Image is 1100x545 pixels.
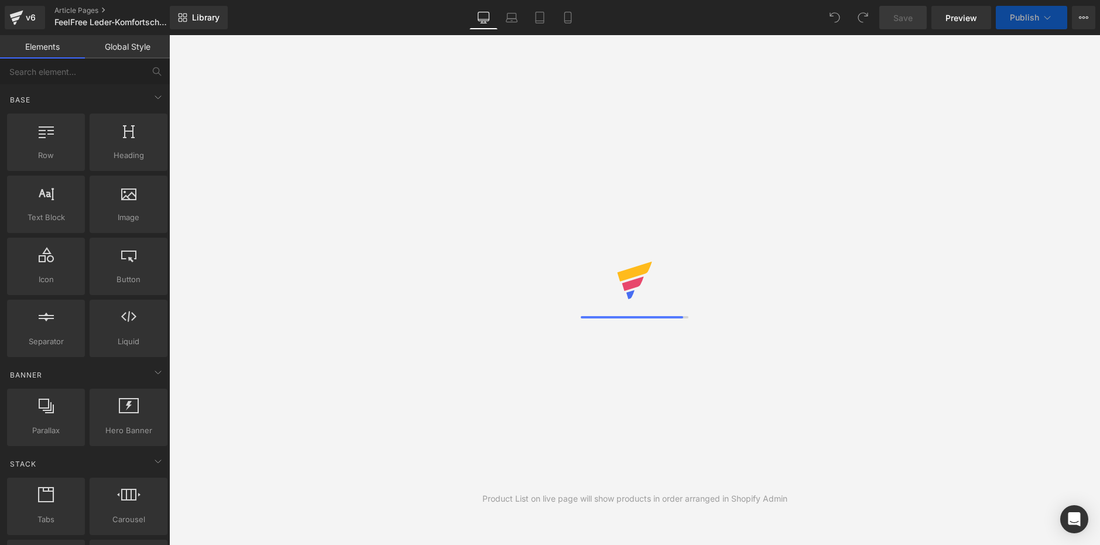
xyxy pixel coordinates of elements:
span: Banner [9,369,43,381]
button: Undo [823,6,847,29]
a: Desktop [470,6,498,29]
a: Article Pages [54,6,189,15]
a: New Library [170,6,228,29]
span: Button [93,273,164,286]
span: Row [11,149,81,162]
button: More [1072,6,1095,29]
button: Redo [851,6,875,29]
span: Liquid [93,335,164,348]
span: Library [192,12,220,23]
a: Laptop [498,6,526,29]
span: Save [893,12,913,24]
a: v6 [5,6,45,29]
a: Mobile [554,6,582,29]
span: Icon [11,273,81,286]
span: Hero Banner [93,424,164,437]
span: Heading [93,149,164,162]
span: Tabs [11,513,81,526]
button: Publish [996,6,1067,29]
a: Global Style [85,35,170,59]
span: Stack [9,458,37,469]
a: Preview [931,6,991,29]
a: Tablet [526,6,554,29]
span: Publish [1010,13,1039,22]
div: Open Intercom Messenger [1060,505,1088,533]
div: v6 [23,10,38,25]
span: Text Block [11,211,81,224]
span: Preview [945,12,977,24]
span: Image [93,211,164,224]
span: Separator [11,335,81,348]
span: FeelFree Leder-Komfortschuhe - 7 Gründe Adv [54,18,167,27]
span: Base [9,94,32,105]
span: Parallax [11,424,81,437]
span: Carousel [93,513,164,526]
div: Product List on live page will show products in order arranged in Shopify Admin [482,492,787,505]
